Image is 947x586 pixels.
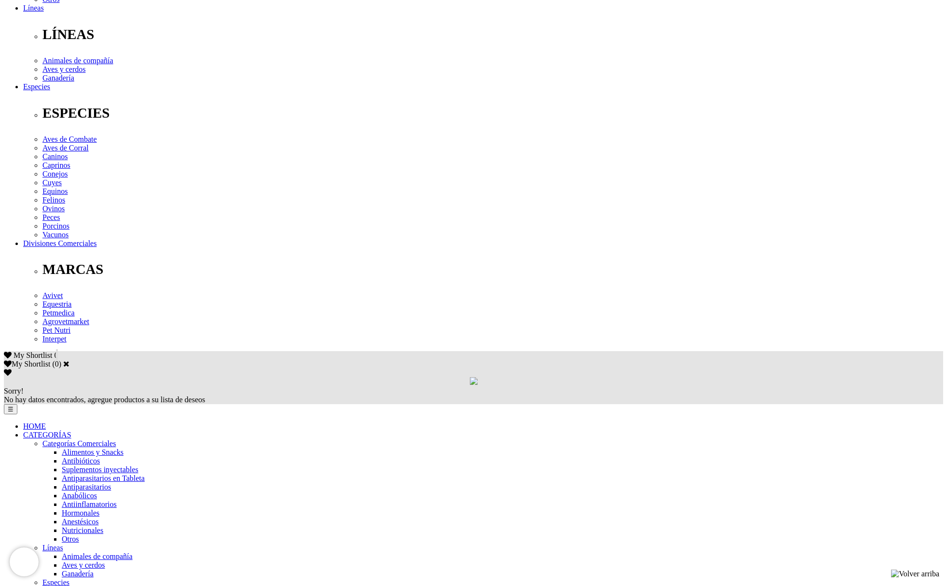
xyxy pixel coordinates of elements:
[42,300,71,308] a: Equestria
[62,448,124,456] a: Alimentos y Snacks
[23,4,44,12] a: Líneas
[62,491,97,500] a: Anabólicos
[62,570,94,578] a: Ganadería
[62,483,111,491] a: Antiparasitarios
[62,552,133,560] a: Animales de compañía
[42,222,69,230] a: Porcinos
[23,431,71,439] a: CATEGORÍAS
[4,387,943,404] div: No hay datos encontrados, agregue productos a su lista de deseos
[42,187,68,195] a: Equinos
[42,544,63,552] a: Líneas
[23,422,46,430] a: HOME
[62,526,103,534] a: Nutricionales
[42,105,943,121] p: ESPECIES
[42,74,74,82] a: Ganadería
[42,213,60,221] a: Peces
[42,196,65,204] a: Felinos
[891,570,939,578] img: Volver arriba
[62,474,145,482] a: Antiparasitarios en Tableta
[42,135,97,143] a: Aves de Combate
[42,204,65,213] a: Ovinos
[42,335,67,343] a: Interpet
[62,518,98,526] a: Anestésicos
[42,309,75,317] a: Petmedica
[42,261,943,277] p: MARCAS
[10,547,39,576] iframe: Brevo live chat
[23,82,50,91] a: Especies
[62,465,138,474] a: Suplementos inyectables
[42,56,113,65] a: Animales de compañía
[62,500,117,508] a: Antiinflamatorios
[52,360,61,368] span: ( )
[470,377,478,385] img: loading.gif
[14,351,52,359] span: My Shortlist
[42,231,69,239] a: Vacunos
[54,351,58,359] span: 0
[42,317,89,326] a: Agrovetmarket
[63,360,69,368] a: Cerrar
[4,360,50,368] label: My Shortlist
[62,535,79,543] a: Otros
[42,144,89,152] a: Aves de Corral
[42,152,68,161] a: Caninos
[23,239,96,247] a: Divisiones Comerciales
[4,387,24,395] span: Sorry!
[62,457,100,465] a: Antibióticos
[42,27,943,42] p: LÍNEAS
[42,161,70,169] a: Caprinos
[42,65,85,73] a: Aves y cerdos
[42,439,116,448] a: Categorías Comerciales
[55,360,59,368] label: 0
[4,404,17,414] button: ☰
[42,178,62,187] a: Cuyes
[62,509,99,517] a: Hormonales
[62,561,105,569] a: Aves y cerdos
[42,291,63,300] a: Avivet
[42,326,70,334] a: Pet Nutri
[42,170,68,178] a: Conejos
